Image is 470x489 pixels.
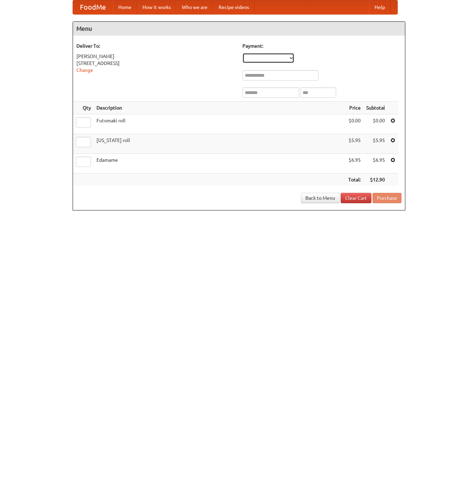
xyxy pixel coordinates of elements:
th: Price [345,102,363,114]
th: Qty [73,102,94,114]
td: $0.00 [363,114,388,134]
a: Clear Cart [341,193,371,203]
td: [US_STATE] roll [94,134,345,154]
th: Description [94,102,345,114]
a: Recipe videos [213,0,255,14]
td: $5.95 [363,134,388,154]
div: [PERSON_NAME] [76,53,236,60]
a: FoodMe [73,0,113,14]
h5: Deliver To: [76,43,236,49]
a: Change [76,67,93,73]
td: $5.95 [345,134,363,154]
td: Futomaki roll [94,114,345,134]
a: Who we are [176,0,213,14]
td: $6.95 [363,154,388,173]
h5: Payment: [242,43,402,49]
th: Subtotal [363,102,388,114]
td: Edamame [94,154,345,173]
a: How it works [137,0,176,14]
th: $12.90 [363,173,388,186]
div: [STREET_ADDRESS] [76,60,236,67]
button: Purchase [372,193,402,203]
a: Help [369,0,390,14]
th: Total: [345,173,363,186]
a: Back to Menu [301,193,340,203]
h4: Menu [73,22,405,36]
a: Home [113,0,137,14]
td: $6.95 [345,154,363,173]
td: $0.00 [345,114,363,134]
